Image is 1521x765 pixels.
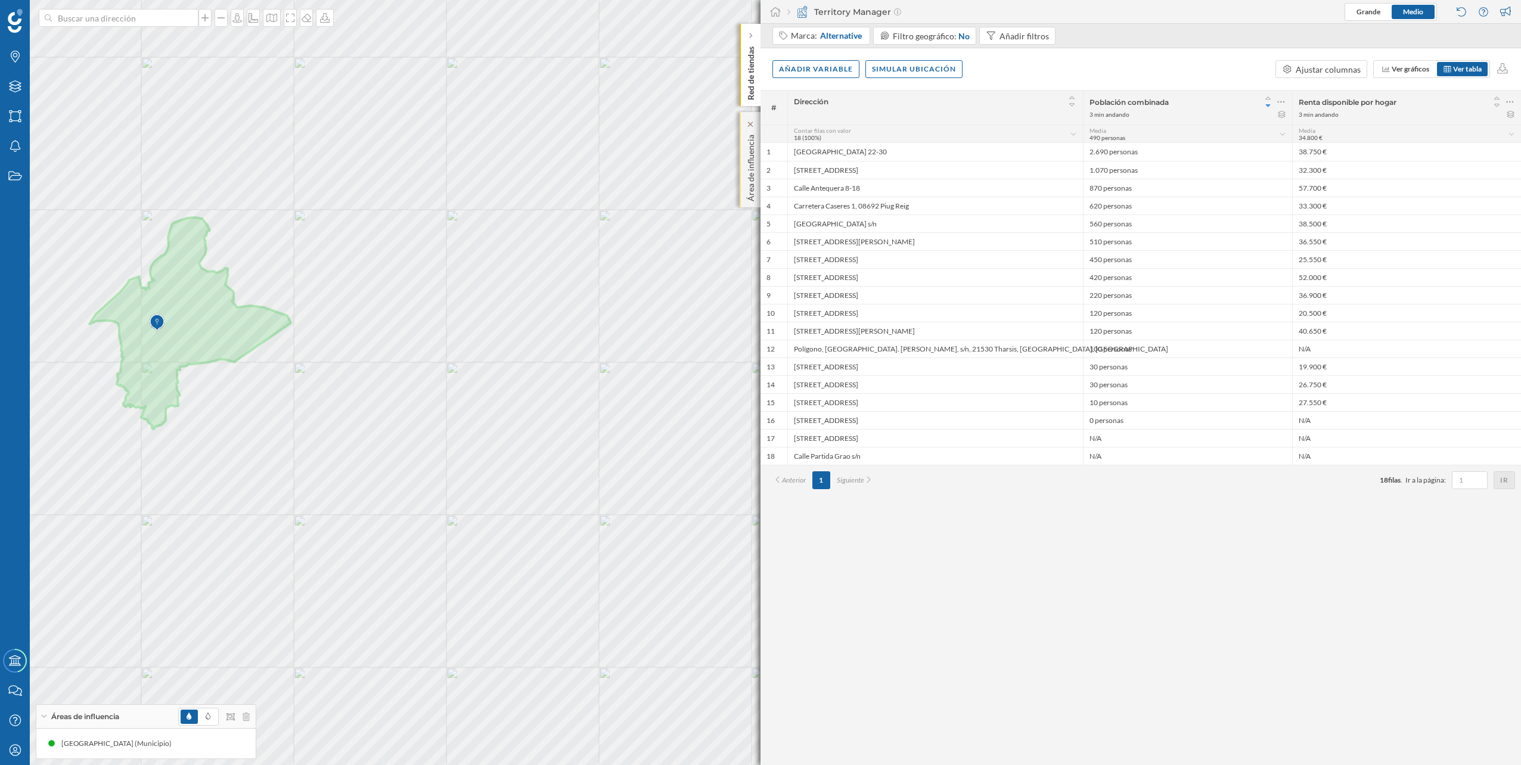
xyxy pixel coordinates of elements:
[1401,475,1402,484] span: .
[1083,411,1292,429] div: 0 personas
[766,102,781,113] span: #
[787,214,1083,232] div: [GEOGRAPHIC_DATA] s/n
[1083,161,1292,179] div: 1.070 personas
[1083,232,1292,250] div: 510 personas
[766,291,771,300] div: 9
[787,447,1083,465] div: Calle Partida Grao s/n
[745,42,757,100] p: Red de tiendas
[1292,161,1521,179] div: 32.300 €
[1292,143,1521,161] div: 38.750 €
[1380,475,1388,484] span: 18
[1083,357,1292,375] div: 30 personas
[1083,447,1292,465] div: N/A
[1292,375,1521,393] div: 26.750 €
[59,738,175,750] div: [GEOGRAPHIC_DATA] (Municipio)
[1083,250,1292,268] div: 450 personas
[766,255,771,265] div: 7
[1292,214,1521,232] div: 38.500 €
[150,311,164,335] img: Marker
[796,6,808,18] img: territory-manager.svg
[787,322,1083,340] div: [STREET_ADDRESS][PERSON_NAME]
[24,8,66,19] span: Soporte
[787,179,1083,197] div: Calle Antequera 8-18
[1299,98,1396,107] span: Renta disponible por hogar
[1392,64,1429,73] span: Ver gráficos
[1083,214,1292,232] div: 560 personas
[1292,197,1521,214] div: 33.300 €
[766,452,775,461] div: 18
[787,375,1083,393] div: [STREET_ADDRESS]
[766,166,771,175] div: 2
[1388,475,1401,484] span: filas
[766,434,775,443] div: 17
[1089,127,1106,134] span: Media
[794,134,821,141] span: 18 (100%)
[958,30,970,42] div: No
[1083,304,1292,322] div: 120 personas
[794,97,828,106] span: Dirección
[766,362,775,372] div: 13
[1455,474,1484,486] input: 1
[1083,340,1292,357] div: 100 personas
[787,232,1083,250] div: [STREET_ADDRESS][PERSON_NAME]
[766,309,775,318] div: 10
[787,268,1083,286] div: [STREET_ADDRESS]
[1292,268,1521,286] div: 52.000 €
[1292,232,1521,250] div: 36.550 €
[1083,286,1292,304] div: 220 personas
[787,304,1083,322] div: [STREET_ADDRESS]
[1083,429,1292,447] div: N/A
[1357,7,1380,16] span: Grande
[1089,110,1129,119] div: 3 min andando
[51,711,119,722] span: Áreas de influencia
[787,357,1083,375] div: [STREET_ADDRESS]
[1292,340,1521,357] div: N/A
[766,147,771,157] div: 1
[1292,393,1521,411] div: 27.550 €
[787,161,1083,179] div: [STREET_ADDRESS]
[766,201,771,211] div: 4
[787,340,1083,357] div: Polígono, [GEOGRAPHIC_DATA]. [PERSON_NAME], s/n, 21530 Tharsis, [GEOGRAPHIC_DATA], [GEOGRAPHIC_DATA]
[1083,143,1292,161] div: 2.690 personas
[1296,63,1361,76] div: Ajustar columnas
[766,273,771,282] div: 8
[1089,134,1125,141] span: 490 personas
[787,393,1083,411] div: [STREET_ADDRESS]
[1083,375,1292,393] div: 30 personas
[1292,304,1521,322] div: 20.500 €
[8,9,23,33] img: Geoblink Logo
[1089,98,1169,107] span: Población combinada
[787,286,1083,304] div: [STREET_ADDRESS]
[766,344,775,354] div: 12
[1453,64,1482,73] span: Ver tabla
[766,326,775,336] div: 11
[787,429,1083,447] div: [STREET_ADDRESS]
[1299,127,1315,134] span: Media
[1292,250,1521,268] div: 25.550 €
[766,398,775,408] div: 15
[1083,197,1292,214] div: 620 personas
[787,411,1083,429] div: [STREET_ADDRESS]
[1292,357,1521,375] div: 19.900 €
[791,30,863,42] div: Marca:
[794,127,851,134] span: Contar filas con valor
[766,184,771,193] div: 3
[1403,7,1423,16] span: Medio
[766,219,771,229] div: 5
[1292,411,1521,429] div: N/A
[1083,268,1292,286] div: 420 personas
[745,130,757,201] p: Área de influencia
[766,237,771,247] div: 6
[787,6,901,18] div: Territory Manager
[820,30,862,42] span: Alternative
[1292,322,1521,340] div: 40.650 €
[1405,475,1446,486] span: Ir a la página:
[1083,179,1292,197] div: 870 personas
[1299,134,1323,141] span: 34.800 €
[787,143,1083,161] div: [GEOGRAPHIC_DATA] 22-30
[1299,110,1339,119] div: 3 min andando
[766,416,775,425] div: 16
[766,380,775,390] div: 14
[1083,322,1292,340] div: 120 personas
[787,250,1083,268] div: [STREET_ADDRESS]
